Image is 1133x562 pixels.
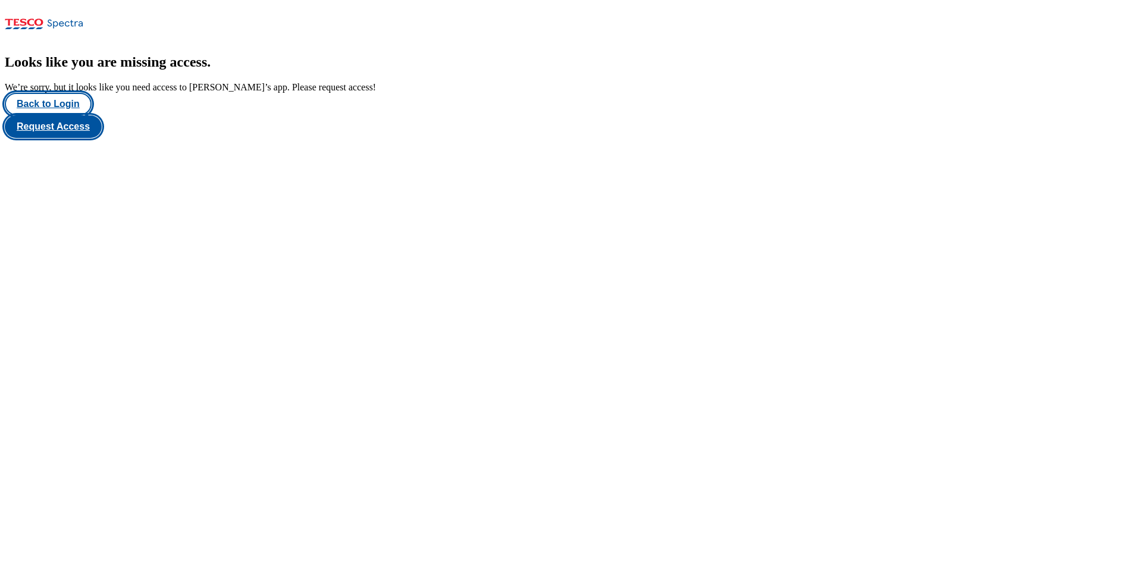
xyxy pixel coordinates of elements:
button: Request Access [5,115,102,138]
button: Back to Login [5,93,92,115]
div: We’re sorry, but it looks like you need access to [PERSON_NAME]’s app. Please request access! [5,82,1128,93]
a: Request Access [5,115,1128,138]
h2: Looks like you are missing access [5,54,1128,70]
span: . [207,54,211,70]
a: Back to Login [5,93,1128,115]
